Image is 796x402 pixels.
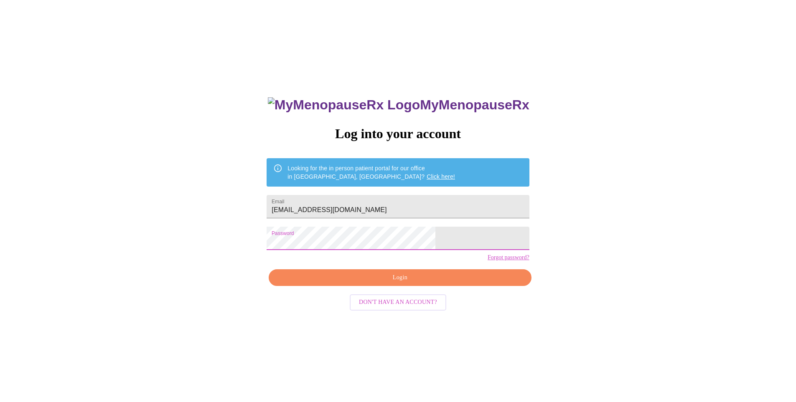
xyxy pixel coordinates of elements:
button: Login [269,269,531,286]
a: Click here! [427,173,455,180]
span: Login [278,273,521,283]
div: Looking for the in person patient portal for our office in [GEOGRAPHIC_DATA], [GEOGRAPHIC_DATA]? [287,161,455,184]
a: Don't have an account? [348,298,448,305]
h3: Log into your account [267,126,529,142]
img: MyMenopauseRx Logo [268,97,420,113]
span: Don't have an account? [359,297,437,308]
a: Forgot password? [488,254,529,261]
h3: MyMenopauseRx [268,97,529,113]
button: Don't have an account? [350,294,446,311]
